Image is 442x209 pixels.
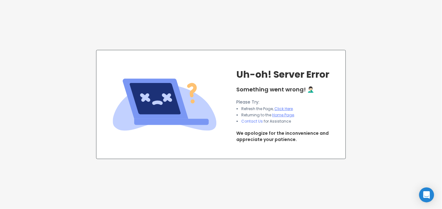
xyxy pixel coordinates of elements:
li: Refresh the Page, . [241,106,295,111]
h1: Uh-oh! Server Error [236,69,329,80]
a: Home Page [272,112,294,118]
div: Open Intercom Messenger [419,187,434,202]
li: Returning to the . [241,113,295,118]
p: We apologize for the inconvenience and appreciate your patience. [236,130,329,143]
li: for Assistance [241,119,295,124]
a: Click Here [274,106,293,111]
p: Something went wrong! 🤦🏻‍♂️ [236,85,314,94]
p: Please Try: [236,99,300,105]
button: Contact Us [241,119,263,124]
